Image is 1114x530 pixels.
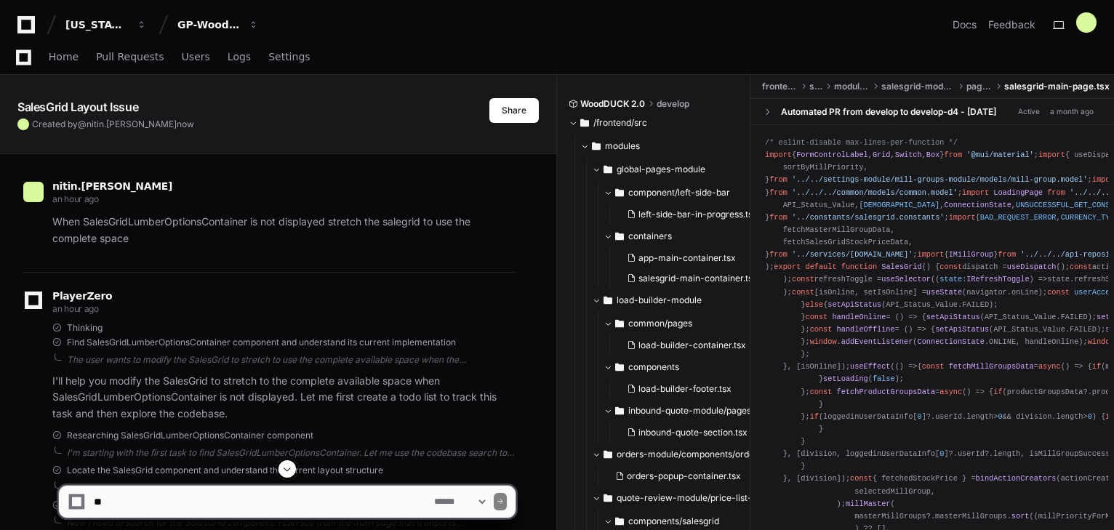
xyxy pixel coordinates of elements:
span: setApiStatus [828,300,881,309]
span: Home [49,52,79,61]
span: /* eslint-disable max-lines-per-function */ [765,138,958,147]
span: containers [628,230,672,242]
span: global-pages-module [617,164,705,175]
button: inbound-quote-section.tsx [621,422,754,443]
span: '../../../common/models/common.model' [792,188,958,197]
span: BAD_REQUEST_ERROR [980,213,1057,222]
p: When SalesGridLumberOptionsContainer is not displayed stretch the salegrid to use the complete space [52,214,516,247]
span: useEffect [850,362,890,371]
span: components [628,361,679,373]
span: FAILED [1061,313,1088,321]
span: FAILED [1070,325,1097,334]
span: setApiStatus [926,313,980,321]
span: const [810,325,833,334]
span: LoadingPage [993,188,1043,197]
button: containers [604,225,766,248]
svg: Directory [580,114,589,132]
span: Switch [895,150,922,159]
button: salesgrid-main-container.tsx [621,268,758,289]
span: Find SalesGridLumberOptionsContainer component and understand its current implementation [67,337,456,348]
span: const [1070,262,1092,271]
span: if [993,388,1002,396]
span: setApiStatus [935,325,989,334]
button: load-builder-container.tsx [621,335,754,356]
a: Settings [268,41,310,74]
app-text-character-animate: SalesGrid Layout Issue [17,100,138,114]
button: Feedback [988,17,1035,32]
span: length [1057,412,1083,421]
span: state [939,275,962,284]
span: async [1038,362,1061,371]
span: const [810,388,833,396]
span: length [966,412,993,421]
svg: Directory [615,402,624,419]
span: const [805,313,828,321]
button: modules [580,134,751,158]
span: from [769,188,788,197]
a: Pull Requests [96,41,164,74]
span: async [939,388,962,396]
svg: Directory [604,161,612,178]
span: 0 [1088,412,1092,421]
p: I'll help you modify the SalesGrid to stretch to the complete available space when SalesGridLumbe... [52,373,516,422]
span: const [1047,288,1070,297]
span: if [1105,412,1114,421]
button: load-builder-module [592,289,763,312]
span: const [792,288,814,297]
span: useState [926,288,962,297]
button: Share [489,98,539,123]
span: load-builder-footer.tsx [638,383,732,395]
div: I'm starting with the first task to find SalesGridLumberOptionsContainer. Let me use the codebase... [67,447,516,459]
span: : [939,275,1029,284]
span: useSelector [881,275,931,284]
span: Grid [873,150,891,159]
span: /frontend/src [593,117,647,129]
span: ConnectionState [918,337,985,346]
svg: Directory [592,137,601,155]
button: GP-WoodDuck 2.0 [172,12,265,38]
span: component/left-side-bar [628,187,730,198]
span: userId [958,449,985,458]
button: app-main-container.tsx [621,248,758,268]
svg: Directory [604,446,612,463]
span: develop [657,98,689,110]
span: fetchMillGroupsData [949,362,1034,371]
span: salesgrid-module [881,81,955,92]
span: import [918,250,945,259]
button: load-builder-footer.tsx [621,379,754,399]
span: [DEMOGRAPHIC_DATA] [859,201,939,209]
button: /frontend/src [569,111,740,134]
span: Created by [32,119,194,130]
span: Box [926,150,939,159]
span: load-builder-module [617,294,702,306]
span: const [792,275,814,284]
span: IMillGroup [949,250,994,259]
span: 0 [917,412,921,421]
a: Logs [228,41,251,74]
button: common/pages [604,312,763,335]
span: handleOnline [832,313,886,321]
span: frontend [762,81,798,92]
span: import [949,213,976,222]
button: [US_STATE] Pacific [60,12,153,38]
span: from [945,150,963,159]
span: Thinking [67,322,103,334]
span: salesgrid-main-container.tsx [638,273,758,284]
span: left-side-bar-in-progress.tsx [638,209,758,220]
span: export [774,262,801,271]
span: WoodDUCK 2.0 [580,98,645,110]
span: orders-module/components/orders-popup [617,449,763,460]
button: components [604,356,763,379]
span: '../../settings-module/mill-groups-module/models/mill-group.model' [792,175,1088,184]
a: Users [182,41,210,74]
span: else [805,300,823,309]
span: app-main-container.tsx [638,252,736,264]
span: import [765,150,792,159]
span: '../services/[DOMAIN_NAME]' [792,250,913,259]
button: global-pages-module [592,158,763,181]
span: salesgrid-main-page.tsx [1004,81,1110,92]
span: modules [605,140,640,152]
span: ConnectionState [944,201,1011,209]
span: useDispatch [1007,262,1057,271]
span: load-builder-container.tsx [638,340,746,351]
